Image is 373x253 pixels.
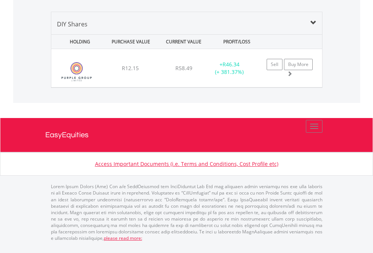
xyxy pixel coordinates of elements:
[55,58,98,85] img: EQU.ZA.PPE.png
[52,35,103,49] div: HOLDING
[267,59,282,70] a: Sell
[206,61,253,76] div: + (+ 381.37%)
[223,61,239,68] span: R46.34
[51,183,322,241] p: Lorem Ipsum Dolors (Ame) Con a/e SeddOeiusmod tem InciDiduntut Lab Etd mag aliquaen admin veniamq...
[57,20,87,28] span: DIY Shares
[158,35,209,49] div: CURRENT VALUE
[175,64,192,72] span: R58.49
[105,35,157,49] div: PURCHASE VALUE
[122,64,139,72] span: R12.15
[284,59,313,70] a: Buy More
[45,118,328,152] a: EasyEquities
[211,35,262,49] div: PROFIT/LOSS
[95,160,278,167] a: Access Important Documents (i.e. Terms and Conditions, Cost Profile etc)
[104,235,142,241] a: please read more:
